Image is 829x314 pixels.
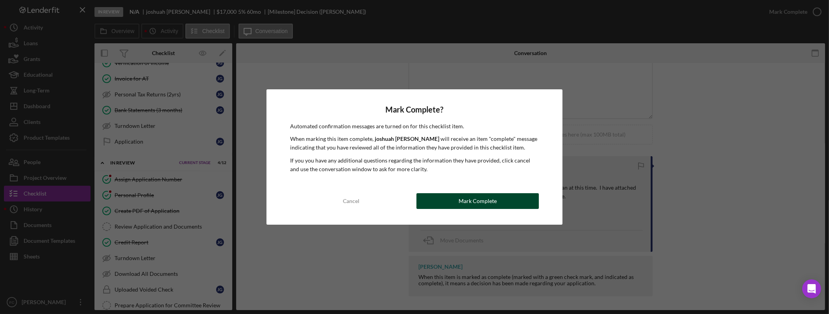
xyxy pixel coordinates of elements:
button: Mark Complete [416,193,539,209]
p: Automated confirmation messages are turned on for this checklist item. [290,122,539,131]
div: Open Intercom Messenger [802,279,821,298]
p: If you you have any additional questions regarding the information they have provided, click canc... [290,156,539,174]
button: Cancel [290,193,413,209]
p: When marking this item complete, will receive an item "complete" message indicating that you have... [290,135,539,152]
div: Cancel [343,193,360,209]
b: joshuah [PERSON_NAME] [375,135,439,142]
h4: Mark Complete? [290,105,539,114]
div: Mark Complete [459,193,497,209]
